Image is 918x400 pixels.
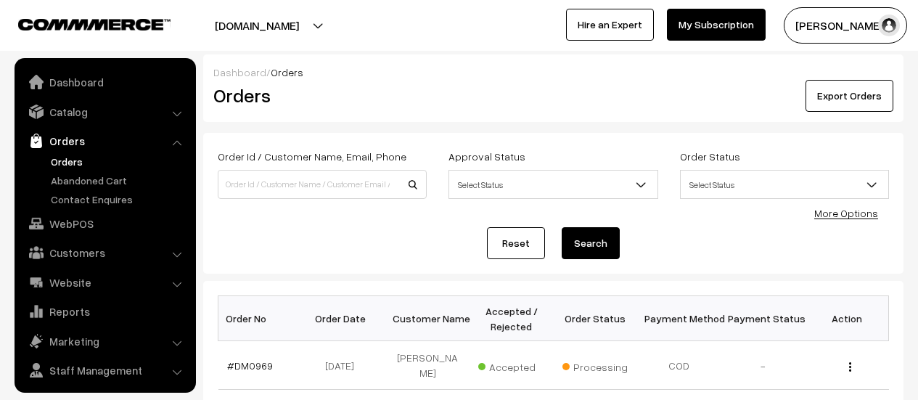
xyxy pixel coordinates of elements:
td: - [721,341,806,390]
th: Order Status [554,296,638,341]
button: [PERSON_NAME] [784,7,907,44]
td: COD [637,341,721,390]
a: Reports [18,298,191,325]
span: Select Status [680,170,889,199]
span: Select Status [448,170,657,199]
a: More Options [814,207,878,219]
a: Orders [18,128,191,154]
span: Select Status [449,172,657,197]
a: My Subscription [667,9,766,41]
label: Order Status [680,149,740,164]
h2: Orders [213,84,425,107]
a: WebPOS [18,211,191,237]
button: Export Orders [806,80,893,112]
th: Customer Name [386,296,470,341]
th: Payment Method [637,296,721,341]
a: Orders [47,154,191,169]
a: Reset [487,227,545,259]
a: Marketing [18,328,191,354]
label: Order Id / Customer Name, Email, Phone [218,149,406,164]
a: Dashboard [213,66,266,78]
a: Staff Management [18,357,191,383]
a: Dashboard [18,69,191,95]
button: [DOMAIN_NAME] [164,7,350,44]
div: / [213,65,893,80]
td: [DATE] [302,341,386,390]
th: Order Date [302,296,386,341]
a: Abandoned Cart [47,173,191,188]
span: Accepted [478,356,551,375]
a: COMMMERCE [18,15,145,32]
th: Action [805,296,889,341]
img: user [878,15,900,36]
input: Order Id / Customer Name / Customer Email / Customer Phone [218,170,427,199]
td: [PERSON_NAME] [386,341,470,390]
label: Approval Status [448,149,525,164]
a: Hire an Expert [566,9,654,41]
span: Orders [271,66,303,78]
a: Contact Enquires [47,192,191,207]
a: Catalog [18,99,191,125]
button: Search [562,227,620,259]
th: Payment Status [721,296,806,341]
img: COMMMERCE [18,19,171,30]
th: Accepted / Rejected [470,296,554,341]
span: Select Status [681,172,888,197]
a: Website [18,269,191,295]
a: #DM0969 [227,359,273,372]
img: Menu [849,362,851,372]
span: Processing [562,356,635,375]
th: Order No [218,296,303,341]
a: Customers [18,240,191,266]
